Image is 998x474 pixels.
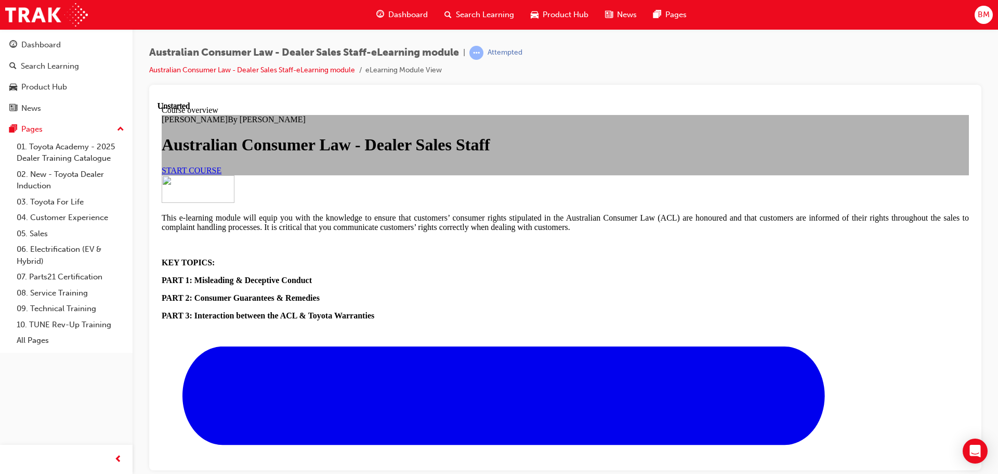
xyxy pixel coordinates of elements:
span: up-icon [117,123,124,136]
span: pages-icon [9,125,17,134]
a: car-iconProduct Hub [522,4,597,25]
span: car-icon [9,83,17,92]
span: Course overview [4,4,61,13]
a: 02. New - Toyota Dealer Induction [12,166,128,194]
strong: PART 1: Misleading & Deceptive Conduct [4,174,154,183]
span: search-icon [444,8,452,21]
span: guage-icon [9,41,17,50]
span: News [617,9,637,21]
button: Pages [4,120,128,139]
div: Product Hub [21,81,67,93]
span: By [PERSON_NAME] [70,14,148,22]
a: 03. Toyota For Life [12,194,128,210]
span: guage-icon [376,8,384,21]
span: Pages [665,9,687,21]
span: car-icon [531,8,539,21]
a: Product Hub [4,78,128,97]
a: 07. Parts21 Certification [12,269,128,285]
span: [PERSON_NAME] [4,14,70,22]
a: news-iconNews [597,4,645,25]
span: BM [978,9,990,21]
a: 08. Service Training [12,285,128,301]
span: | [463,47,465,59]
strong: PART 2: Consumer Guarantees & Remedies [4,192,162,201]
h1: Australian Consumer Law - Dealer Sales Staff [4,34,811,53]
li: eLearning Module View [365,65,442,76]
a: 06. Electrification (EV & Hybrid) [12,241,128,269]
a: Australian Consumer Law - Dealer Sales Staff-eLearning module [149,66,355,74]
div: News [21,103,41,114]
a: 09. Technical Training [12,301,128,317]
a: All Pages [12,332,128,349]
a: START COURSE [4,65,64,73]
p: This e-learning module will equip you with the knowledge to ensure that customers’ consumer right... [4,112,811,131]
a: 04. Customer Experience [12,210,128,226]
span: pages-icon [653,8,661,21]
span: Product Hub [543,9,588,21]
a: pages-iconPages [645,4,695,25]
div: Dashboard [21,39,61,51]
strong: PART 3: Interaction between the ACL & Toyota Warranties [4,210,217,219]
div: Attempted [488,48,522,58]
span: news-icon [9,104,17,113]
a: Search Learning [4,57,128,76]
a: 01. Toyota Academy - 2025 Dealer Training Catalogue [12,139,128,166]
span: learningRecordVerb_ATTEMPT-icon [469,46,483,60]
a: 10. TUNE Rev-Up Training [12,317,128,333]
button: BM [975,6,993,24]
div: Pages [21,123,43,135]
a: News [4,99,128,118]
span: Search Learning [456,9,514,21]
a: Dashboard [4,35,128,55]
span: prev-icon [114,453,122,466]
div: Open Intercom Messenger [963,439,988,464]
img: Trak [5,3,88,27]
a: 05. Sales [12,226,128,242]
strong: KEY TOPICS: [4,157,57,165]
div: Search Learning [21,60,79,72]
span: search-icon [9,62,17,71]
a: guage-iconDashboard [368,4,436,25]
a: search-iconSearch Learning [436,4,522,25]
span: Australian Consumer Law - Dealer Sales Staff-eLearning module [149,47,459,59]
button: DashboardSearch LearningProduct HubNews [4,33,128,120]
span: Dashboard [388,9,428,21]
span: news-icon [605,8,613,21]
